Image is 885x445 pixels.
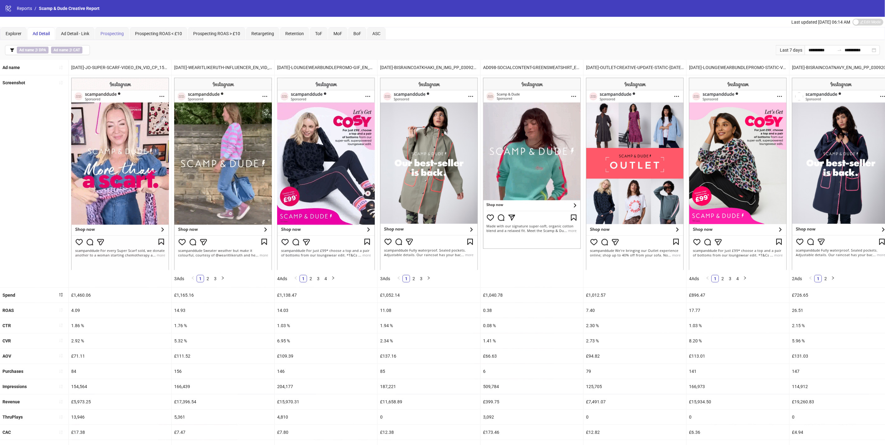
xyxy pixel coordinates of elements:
span: right [743,276,747,280]
div: £1,052.14 [378,288,480,303]
div: 2.73 % [584,333,686,348]
span: left [294,276,298,280]
div: 154,564 [69,379,171,394]
span: 4 Ads [689,276,699,281]
a: 4 [734,275,741,282]
li: 4 [322,275,329,282]
li: 2 [410,275,417,282]
b: ThruPlays [2,415,23,420]
span: ∌ [51,47,82,53]
li: 3 [417,275,425,282]
div: 166,973 [687,379,789,394]
span: Scamp & Dude Creative Report [39,6,100,11]
span: sort-ascending [59,369,63,373]
a: 1 [197,275,204,282]
span: sort-ascending [59,338,63,343]
div: 13,946 [69,410,171,424]
b: Screenshot [2,80,25,85]
span: Explorer [6,31,21,36]
span: 3 Ads [380,276,390,281]
li: 1 [197,275,204,282]
div: Last 7 days [776,45,805,55]
span: left [706,276,710,280]
div: £896.47 [687,288,789,303]
a: Reports [16,5,33,12]
div: £173.46 [481,425,583,440]
a: 2 [204,275,211,282]
b: CAT [73,48,80,52]
img: Screenshot 120234148149540005 [174,78,272,270]
li: Previous Page [807,275,814,282]
b: Revenue [2,399,20,404]
span: Last updated [DATE] 06:14 AM [791,20,850,25]
b: Spend [2,293,15,298]
div: AD098-SOCIALCONTENT-GREENSWEATSHIRT_EN_VID_PP_22052025_F_CC_SC24_USP11_SOCIALCONTENT [481,60,583,75]
div: 0 [584,410,686,424]
div: £17,396.54 [172,394,274,409]
div: 84 [69,364,171,379]
a: 3 [315,275,322,282]
a: 3 [212,275,219,282]
div: 7.40 [584,303,686,318]
div: £94.82 [584,349,686,364]
li: 1 [403,275,410,282]
li: Next Page [329,275,337,282]
span: Prospecting ROAS < £10 [135,31,182,36]
div: 6 [481,364,583,379]
div: 1.94 % [378,318,480,333]
li: Next Page [425,275,432,282]
li: Previous Page [189,275,197,282]
div: 2.92 % [69,333,171,348]
li: / [35,5,36,12]
b: AOV [2,354,11,359]
div: £7,491.07 [584,394,686,409]
img: Screenshot 120234148149550005 [689,78,787,270]
b: Ad name [2,65,20,70]
span: right [221,276,225,280]
li: 3 [314,275,322,282]
li: 1 [711,275,719,282]
li: 4 [734,275,741,282]
div: £5,973.25 [69,394,171,409]
div: [DATE]-LOUNGEWEARBUNDLEPROMO-GIF_EN_GIF_SP_11092025_F_CC_SC1_USP3_PROMO - Copy [275,60,377,75]
div: [DATE]-WEARITLIKERUTH-INFLUENCER_EN_VID_SP_11092025_F_CC_SC12_USP7_INFLUENCER - Copy [172,60,274,75]
button: right [329,275,337,282]
div: 17.77 [687,303,789,318]
div: 0.38 [481,303,583,318]
li: 2 [822,275,829,282]
span: 2 Ads [792,276,802,281]
span: Retargeting [251,31,274,36]
span: MoF [333,31,342,36]
img: Screenshot 120226734638270005 [483,78,581,249]
div: 509,784 [481,379,583,394]
a: 1 [815,275,822,282]
li: 2 [204,275,212,282]
div: 11.08 [378,303,480,318]
div: 1.03 % [687,318,789,333]
button: left [292,275,300,282]
div: 1.03 % [275,318,377,333]
span: Ad Detail [33,31,50,36]
div: 14.03 [275,303,377,318]
div: £6.36 [687,425,789,440]
span: left [397,276,401,280]
div: £7.80 [275,425,377,440]
li: Previous Page [292,275,300,282]
li: 2 [307,275,314,282]
button: left [189,275,197,282]
div: 5.32 % [172,333,274,348]
div: £17.38 [69,425,171,440]
div: 85 [378,364,480,379]
a: 1 [300,275,307,282]
div: £111.52 [172,349,274,364]
span: left [191,276,195,280]
span: Retention [285,31,304,36]
div: £1,138.47 [275,288,377,303]
span: sort-ascending [59,81,63,85]
div: 146 [275,364,377,379]
a: 2 [307,275,314,282]
b: Ad name [19,48,34,52]
div: 1.41 % [481,333,583,348]
div: £1,460.06 [69,288,171,303]
div: 3,092 [481,410,583,424]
